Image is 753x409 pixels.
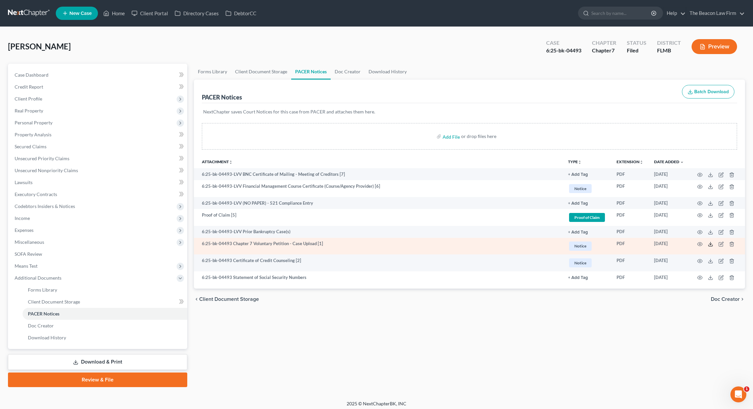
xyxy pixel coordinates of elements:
a: + Add Tag [568,229,606,235]
span: Secured Claims [15,144,46,149]
div: Case [546,39,581,47]
td: 6:25-bk-04493-LVV BNC Certificate of Mailing - Meeting of Creditors [7] [194,168,563,180]
td: PDF [611,180,649,197]
div: Status [627,39,646,47]
a: Doc Creator [23,320,187,332]
a: Lawsuits [9,176,187,188]
span: Doc Creator [28,323,54,328]
a: Notice [568,257,606,268]
a: Review & File [8,373,187,387]
a: Forms Library [23,284,187,296]
iframe: Intercom live chat [730,386,746,402]
button: TYPEunfold_more [568,160,582,164]
i: unfold_more [639,160,643,164]
td: [DATE] [649,197,689,209]
span: SOFA Review [15,251,42,257]
td: PDF [611,197,649,209]
a: Secured Claims [9,141,187,153]
span: Additional Documents [15,275,61,281]
td: [DATE] [649,238,689,255]
button: + Add Tag [568,201,588,206]
td: PDF [611,209,649,226]
span: Property Analysis [15,132,51,137]
div: PACER Notices [202,93,242,101]
td: PDF [611,226,649,238]
td: [DATE] [649,168,689,180]
a: Unsecured Nonpriority Claims [9,165,187,176]
a: Date Added expand_more [654,159,684,164]
a: Download History [23,332,187,344]
td: PDF [611,168,649,180]
span: Expenses [15,227,34,233]
span: Batch Download [694,89,729,95]
button: + Add Tag [568,172,588,177]
a: Case Dashboard [9,69,187,81]
td: 6:25-bk-04493 Chapter 7 Voluntary Petition - Case Upload [1] [194,238,563,255]
span: Personal Property [15,120,52,125]
td: 6:25-bk-04493 Statement of Social Security Numbers [194,271,563,283]
i: unfold_more [229,160,233,164]
button: Preview [692,39,737,54]
a: The Beacon Law Firm [686,7,745,19]
td: PDF [611,254,649,271]
button: Doc Creator chevron_right [711,297,745,302]
a: + Add Tag [568,200,606,206]
span: Case Dashboard [15,72,48,78]
button: chevron_left Client Document Storage [194,297,259,302]
span: Unsecured Nonpriority Claims [15,168,78,173]
i: expand_more [680,160,684,164]
span: Client Profile [15,96,42,102]
span: 1 [744,386,749,392]
td: 6:25-bk-04493-LVV Financial Management Course Certificate (Course/Agency Provider) [6] [194,180,563,197]
span: Proof of Claim [569,213,605,222]
div: Chapter [592,39,616,47]
div: Chapter [592,47,616,54]
a: Client Document Storage [23,296,187,308]
span: Codebtors Insiders & Notices [15,203,75,209]
td: Proof of Claim [5] [194,209,563,226]
a: Attachmentunfold_more [202,159,233,164]
a: Download History [365,64,411,80]
a: Client Portal [128,7,171,19]
span: PACER Notices [28,311,59,316]
span: Notice [569,184,592,193]
span: Client Document Storage [199,297,259,302]
button: + Add Tag [568,230,588,235]
div: Filed [627,47,646,54]
button: Batch Download [682,85,734,99]
td: [DATE] [649,209,689,226]
p: NextChapter saves Court Notices for this case from PACER and attaches them here. [203,108,736,115]
span: Credit Report [15,84,43,90]
a: Directory Cases [171,7,222,19]
span: Income [15,215,30,221]
span: Lawsuits [15,179,33,185]
div: or drop files here [461,133,496,140]
a: Extensionunfold_more [617,159,643,164]
a: Help [663,7,686,19]
a: Download & Print [8,354,187,370]
a: Property Analysis [9,129,187,141]
a: SOFA Review [9,248,187,260]
a: Credit Report [9,81,187,93]
i: unfold_more [578,160,582,164]
a: DebtorCC [222,7,260,19]
span: Notice [569,241,592,250]
div: District [657,39,681,47]
a: Doc Creator [331,64,365,80]
span: Means Test [15,263,38,269]
td: 6:25-bk-04493-LVV Prior Bankruptcy Case(s) [194,226,563,238]
a: Forms Library [194,64,231,80]
span: Unsecured Priority Claims [15,156,69,161]
span: 7 [612,47,615,53]
a: Notice [568,240,606,251]
span: Notice [569,258,592,267]
span: Download History [28,335,66,340]
span: [PERSON_NAME] [8,41,71,51]
a: PACER Notices [291,64,331,80]
td: PDF [611,271,649,283]
i: chevron_right [740,297,745,302]
a: + Add Tag [568,274,606,281]
a: Executory Contracts [9,188,187,200]
button: + Add Tag [568,276,588,280]
span: Doc Creator [711,297,740,302]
